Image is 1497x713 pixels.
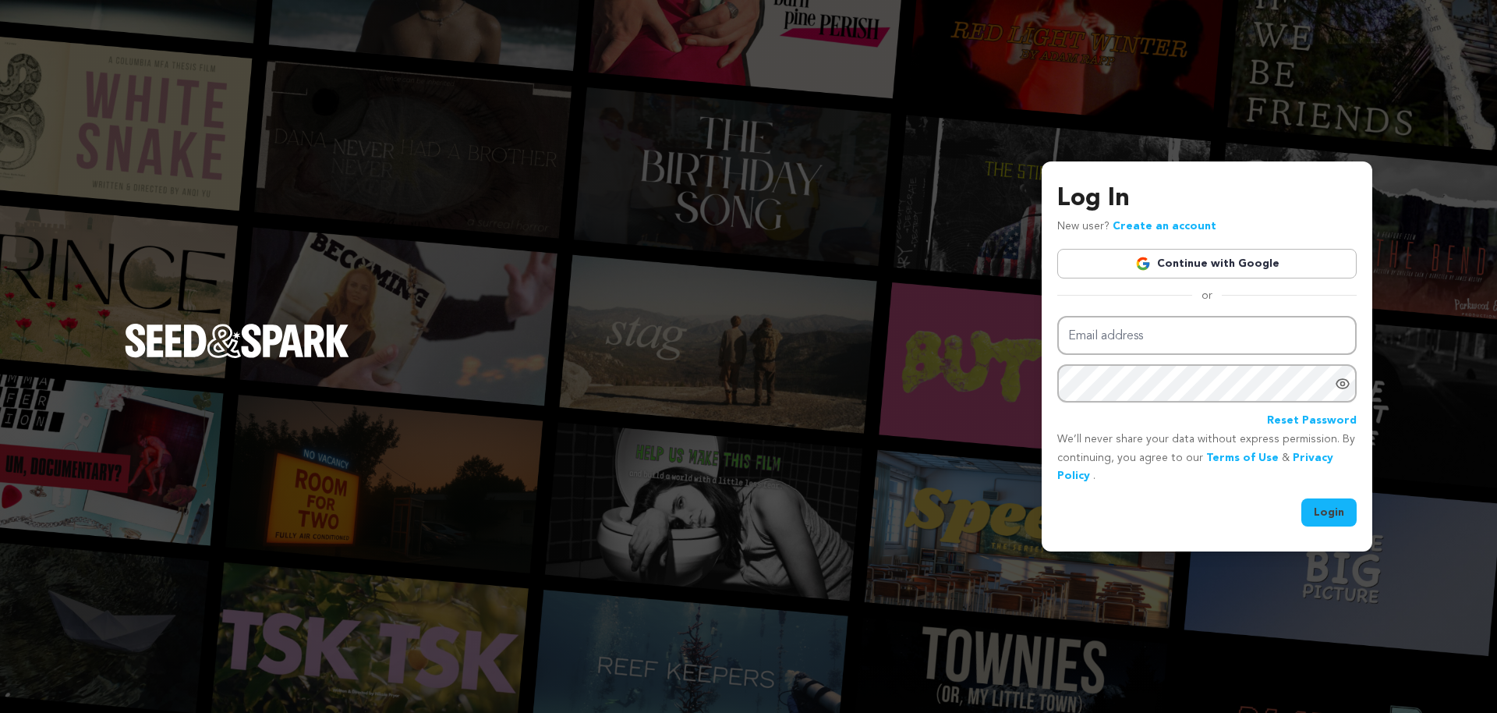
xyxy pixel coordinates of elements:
[1135,256,1151,271] img: Google logo
[1057,249,1357,278] a: Continue with Google
[125,324,349,358] img: Seed&Spark Logo
[1057,431,1357,486] p: We’ll never share your data without express permission. By continuing, you agree to our & .
[1057,218,1216,236] p: New user?
[1057,316,1357,356] input: Email address
[1335,376,1350,392] a: Show password as plain text. Warning: this will display your password on the screen.
[1057,180,1357,218] h3: Log In
[1301,498,1357,527] button: Login
[1192,288,1222,303] span: or
[1113,221,1216,232] a: Create an account
[1267,412,1357,431] a: Reset Password
[1206,452,1279,463] a: Terms of Use
[125,324,349,389] a: Seed&Spark Homepage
